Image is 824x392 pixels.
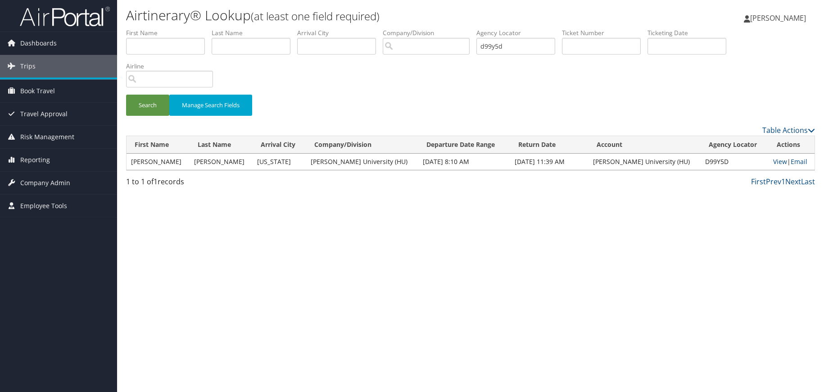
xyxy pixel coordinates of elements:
span: 1 [154,177,158,187]
span: Risk Management [20,126,74,148]
th: Arrival City: activate to sort column ascending [253,136,307,154]
span: Dashboards [20,32,57,55]
td: [PERSON_NAME] [127,154,190,170]
td: [DATE] 8:10 AM [418,154,510,170]
a: Prev [766,177,781,187]
label: Ticket Number [562,28,647,37]
td: [PERSON_NAME] [190,154,253,170]
span: Company Admin [20,172,70,194]
td: D99Y5D [701,154,769,170]
label: First Name [126,28,212,37]
span: Travel Approval [20,103,68,125]
label: Arrival City [297,28,383,37]
a: Last [801,177,815,187]
button: Search [126,95,169,116]
div: 1 to 1 of records [126,176,288,191]
th: First Name: activate to sort column ascending [127,136,190,154]
th: Account: activate to sort column ascending [589,136,701,154]
th: Departure Date Range: activate to sort column ascending [418,136,510,154]
span: Trips [20,55,36,77]
span: Employee Tools [20,195,67,217]
label: Company/Division [383,28,476,37]
td: [PERSON_NAME] University (HU) [306,154,418,170]
a: Table Actions [762,125,815,135]
th: Last Name: activate to sort column ascending [190,136,253,154]
span: Book Travel [20,80,55,102]
td: [PERSON_NAME] University (HU) [589,154,701,170]
label: Airline [126,62,220,71]
a: Email [791,157,807,166]
th: Actions [769,136,815,154]
a: [PERSON_NAME] [744,5,815,32]
a: 1 [781,177,785,187]
label: Ticketing Date [647,28,733,37]
span: [PERSON_NAME] [750,13,806,23]
td: [DATE] 11:39 AM [510,154,589,170]
label: Agency Locator [476,28,562,37]
small: (at least one field required) [251,9,380,23]
th: Agency Locator: activate to sort column ascending [701,136,769,154]
span: Reporting [20,149,50,171]
img: airportal-logo.png [20,6,110,27]
label: Last Name [212,28,297,37]
button: Manage Search Fields [169,95,252,116]
th: Return Date: activate to sort column ascending [510,136,589,154]
td: [US_STATE] [253,154,307,170]
a: Next [785,177,801,187]
td: | [769,154,815,170]
a: View [773,157,787,166]
th: Company/Division [306,136,418,154]
h1: Airtinerary® Lookup [126,6,585,25]
a: First [751,177,766,187]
